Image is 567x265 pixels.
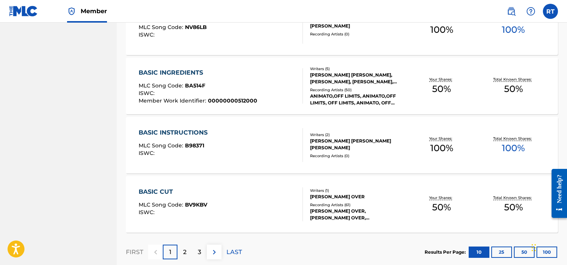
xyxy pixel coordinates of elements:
span: BA514F [185,82,205,89]
p: Your Shares: [429,195,454,201]
div: Recording Artists ( 50 ) [310,87,405,93]
p: FIRST [126,248,143,257]
img: search [507,7,516,16]
div: Help [523,4,538,19]
div: ANIMATO,OFF LIMITS, ANIMATO,OFF LIMITS, OFF LIMITS, ANIMATO, OFF LIMITS, ANIMATO, OFF LIMITS|ANIMATO [310,93,405,106]
a: Public Search [504,4,519,19]
button: 25 [491,247,512,258]
span: Member Work Identifier : [139,97,208,104]
span: MLC Song Code : [139,82,185,89]
span: MLC Song Code : [139,201,185,208]
img: Top Rightsholder [67,7,76,16]
div: Writers ( 1 ) [310,188,405,193]
a: BASIC INSTRUCTIONSMLC Song Code:B98371ISWC:Writers (2)[PERSON_NAME] [PERSON_NAME] [PERSON_NAME]Re... [126,117,558,173]
span: 100 % [430,23,453,37]
p: Results Per Page: [425,249,468,256]
p: Your Shares: [429,136,454,141]
div: User Menu [543,4,558,19]
iframe: Resource Center [546,163,567,224]
button: 10 [469,247,489,258]
span: 100 % [502,141,525,155]
span: ISWC : [139,90,156,97]
span: ISWC : [139,150,156,156]
div: Recording Artists ( 61 ) [310,202,405,208]
div: Writers ( 5 ) [310,66,405,72]
span: 50 % [504,201,523,214]
span: Member [81,7,107,15]
p: 3 [198,248,201,257]
div: BASIC INSTRUCTIONS [139,128,211,137]
span: 100 % [430,141,453,155]
div: BASIC INGREDIENTS [139,68,257,77]
a: BASIC INGREDIENTSMLC Song Code:BA514FISWC:Member Work Identifier:00000000512000Writers (5)[PERSON... [126,58,558,114]
p: Your Shares: [429,77,454,82]
img: MLC Logo [9,6,38,17]
div: [PERSON_NAME] [PERSON_NAME] [PERSON_NAME] [310,138,405,151]
div: BASIC CUT [139,187,207,196]
span: ISWC : [139,31,156,38]
div: [PERSON_NAME] OVER, [PERSON_NAME] OVER, [PERSON_NAME] OVER, [PERSON_NAME] OVER, [PERSON_NAME] OVER [310,208,405,221]
span: 100 % [502,23,525,37]
p: LAST [226,248,242,257]
span: B98371 [185,142,204,149]
div: [PERSON_NAME] OVER [310,193,405,200]
p: Total Known Shares: [493,136,533,141]
iframe: Chat Widget [529,229,567,265]
span: 50 % [432,82,451,96]
p: 2 [183,248,186,257]
img: help [526,7,535,16]
span: BV9KBV [185,201,207,208]
span: MLC Song Code : [139,142,185,149]
span: 50 % [432,201,451,214]
p: Total Known Shares: [493,195,533,201]
span: ISWC : [139,209,156,216]
div: [PERSON_NAME] [PERSON_NAME], [PERSON_NAME], [PERSON_NAME], [PERSON_NAME], [PERSON_NAME] [310,72,405,85]
div: Recording Artists ( 0 ) [310,31,405,37]
img: right [210,248,219,257]
span: MLC Song Code : [139,24,185,31]
p: 1 [169,248,171,257]
a: BASIC CUTMLC Song Code:BV9KBVISWC:Writers (1)[PERSON_NAME] OVERRecording Artists (61)[PERSON_NAME... [126,176,558,233]
span: 00000000512000 [208,97,257,104]
p: Total Known Shares: [493,77,533,82]
div: [PERSON_NAME] [310,23,405,29]
button: 50 [514,247,535,258]
div: Recording Artists ( 0 ) [310,153,405,159]
div: Writers ( 2 ) [310,132,405,138]
div: Drag [532,236,536,259]
span: 50 % [504,82,523,96]
span: NV86LB [185,24,207,31]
